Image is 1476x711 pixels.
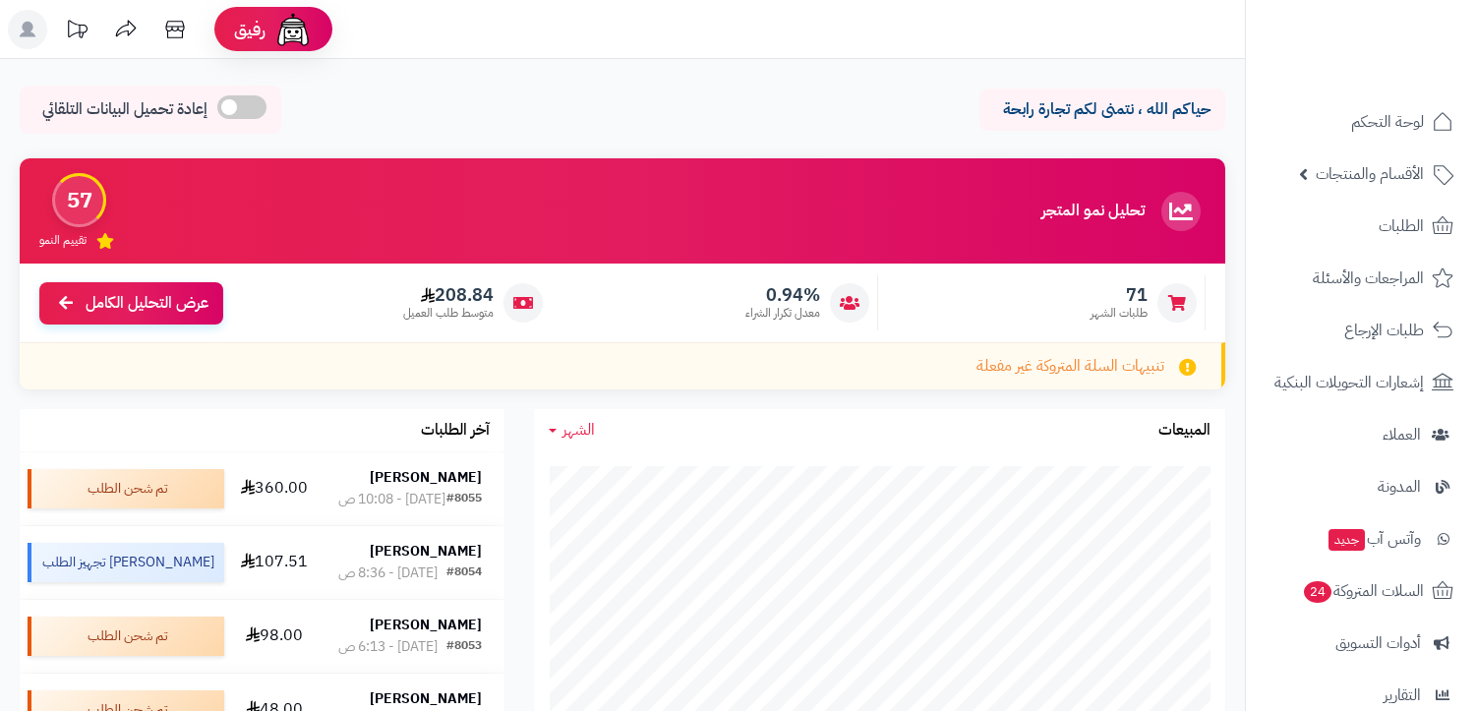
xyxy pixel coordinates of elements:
a: السلات المتروكة24 [1258,567,1464,615]
span: التقارير [1384,681,1421,709]
a: المراجعات والأسئلة [1258,255,1464,302]
div: تم شحن الطلب [28,617,224,656]
strong: [PERSON_NAME] [370,688,482,709]
span: تقييم النمو [39,232,87,249]
span: لوحة التحكم [1351,108,1424,136]
a: العملاء [1258,411,1464,458]
span: الشهر [562,418,595,442]
span: إعادة تحميل البيانات التلقائي [42,98,207,121]
span: متوسط طلب العميل [403,305,494,322]
div: تم شحن الطلب [28,469,224,508]
div: [PERSON_NAME] تجهيز الطلب [28,543,224,582]
td: 360.00 [232,452,316,525]
img: logo-2.png [1342,40,1457,82]
span: تنبيهات السلة المتروكة غير مفعلة [976,355,1164,378]
div: #8053 [446,637,482,657]
h3: المبيعات [1158,422,1210,440]
a: تحديثات المنصة [52,10,101,54]
span: طلبات الإرجاع [1344,317,1424,344]
td: 107.51 [232,526,316,599]
span: السلات المتروكة [1302,577,1424,605]
td: 98.00 [232,600,316,673]
div: [DATE] - 8:36 ص [338,563,438,583]
span: 0.94% [745,284,820,306]
a: أدوات التسويق [1258,620,1464,667]
strong: [PERSON_NAME] [370,541,482,562]
span: طلبات الشهر [1091,305,1148,322]
span: العملاء [1383,421,1421,448]
span: أدوات التسويق [1335,629,1421,657]
a: لوحة التحكم [1258,98,1464,146]
span: الأقسام والمنتجات [1316,160,1424,188]
a: الطلبات [1258,203,1464,250]
p: حياكم الله ، نتمنى لكم تجارة رابحة [994,98,1210,121]
h3: تحليل نمو المتجر [1041,203,1145,220]
a: الشهر [549,419,595,442]
span: 208.84 [403,284,494,306]
a: وآتس آبجديد [1258,515,1464,563]
span: 71 [1091,284,1148,306]
a: المدونة [1258,463,1464,510]
div: #8055 [446,490,482,509]
span: رفيق [234,18,266,41]
span: المدونة [1378,473,1421,501]
span: معدل تكرار الشراء [745,305,820,322]
span: 24 [1303,581,1331,604]
span: جديد [1328,529,1365,551]
div: [DATE] - 6:13 ص [338,637,438,657]
span: المراجعات والأسئلة [1313,265,1424,292]
img: ai-face.png [273,10,313,49]
div: #8054 [446,563,482,583]
span: الطلبات [1379,212,1424,240]
strong: [PERSON_NAME] [370,615,482,635]
strong: [PERSON_NAME] [370,467,482,488]
span: إشعارات التحويلات البنكية [1274,369,1424,396]
a: عرض التحليل الكامل [39,282,223,325]
span: عرض التحليل الكامل [86,292,208,315]
h3: آخر الطلبات [421,422,490,440]
div: [DATE] - 10:08 ص [338,490,445,509]
span: وآتس آب [1327,525,1421,553]
a: طلبات الإرجاع [1258,307,1464,354]
a: إشعارات التحويلات البنكية [1258,359,1464,406]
